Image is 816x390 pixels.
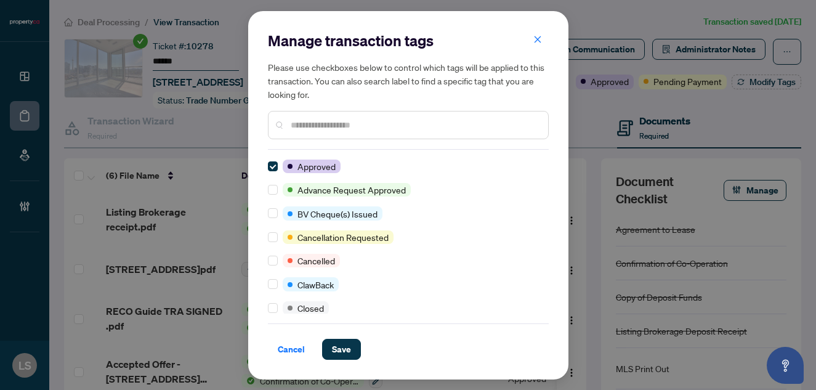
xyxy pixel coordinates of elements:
span: Cancelled [297,254,335,267]
span: close [533,35,542,44]
h2: Manage transaction tags [268,31,549,51]
span: Save [332,339,351,359]
span: Cancellation Requested [297,230,389,244]
button: Cancel [268,339,315,360]
span: Closed [297,301,324,315]
span: Advance Request Approved [297,183,406,197]
span: BV Cheque(s) Issued [297,207,378,221]
button: Open asap [767,347,804,384]
span: Approved [297,160,336,173]
span: Cancel [278,339,305,359]
span: ClawBack [297,278,334,291]
h5: Please use checkboxes below to control which tags will be applied to this transaction. You can al... [268,60,549,101]
button: Save [322,339,361,360]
